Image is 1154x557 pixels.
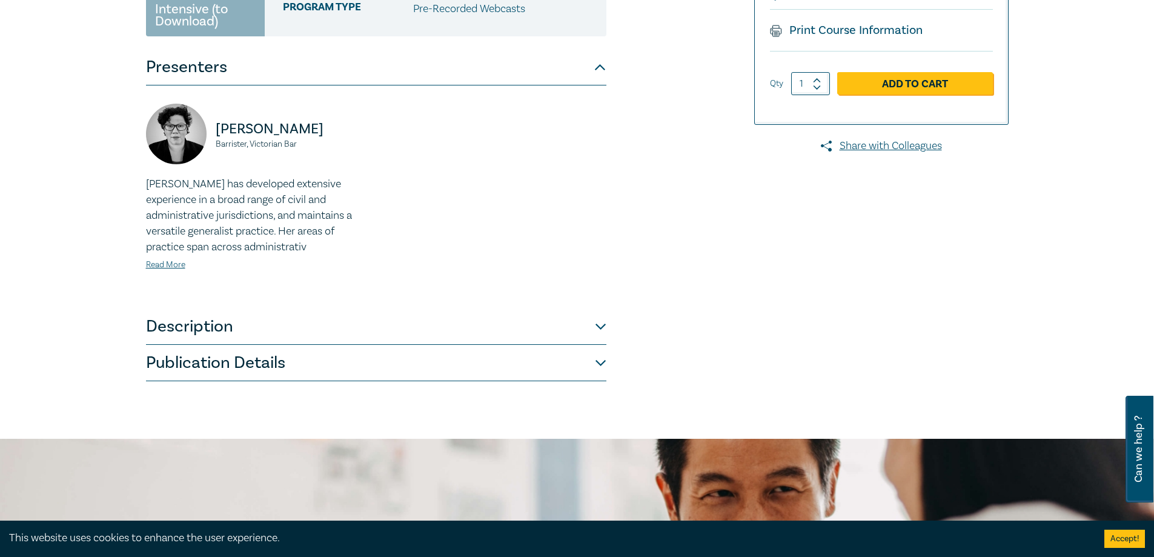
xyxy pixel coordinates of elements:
[216,140,369,148] small: Barrister, Victorian Bar
[146,49,606,85] button: Presenters
[413,1,525,17] p: Pre-Recorded Webcasts
[146,176,369,255] p: [PERSON_NAME] has developed extensive experience in a broad range of civil and administrative jur...
[770,22,923,38] a: Print Course Information
[754,138,1009,154] a: Share with Colleagues
[9,530,1086,546] div: This website uses cookies to enhance the user experience.
[837,72,993,95] a: Add to Cart
[1133,403,1144,495] span: Can we help ?
[283,1,413,17] span: Program type
[146,309,606,345] button: Description
[216,119,369,139] p: [PERSON_NAME]
[155,3,256,27] small: Intensive (to Download)
[1104,530,1145,548] button: Accept cookies
[146,259,185,270] a: Read More
[146,104,207,164] img: https://s3.ap-southeast-2.amazonaws.com/lc-presenter-images/Shannon%20Finegan.jpg
[770,77,783,90] label: Qty
[791,72,830,95] input: 1
[146,345,606,381] button: Publication Details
